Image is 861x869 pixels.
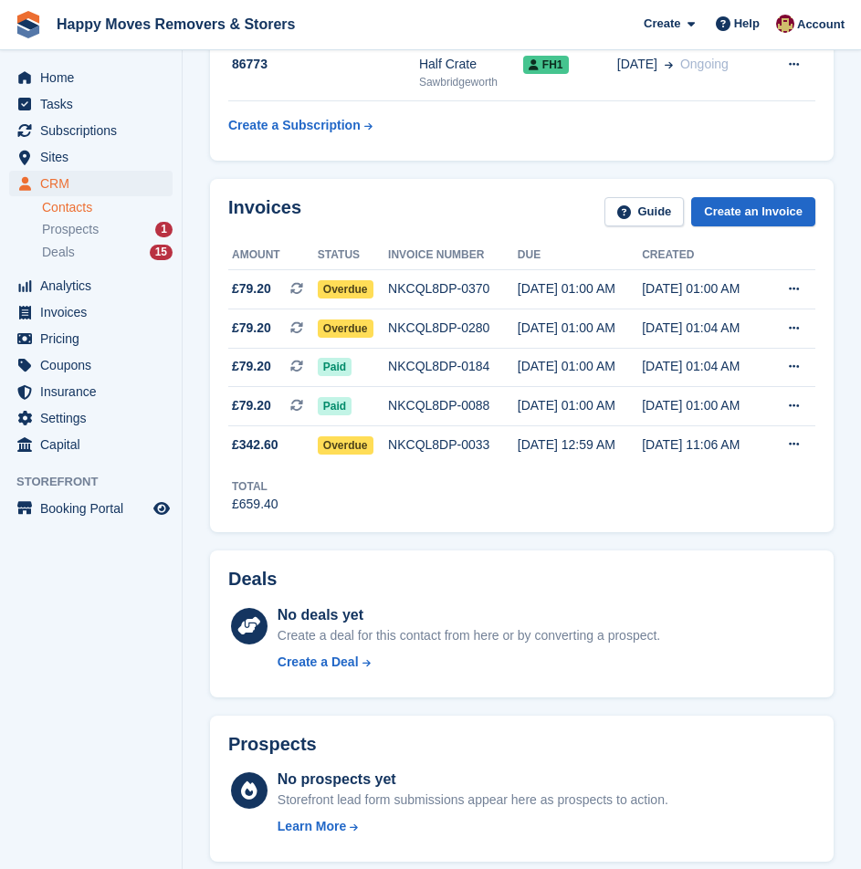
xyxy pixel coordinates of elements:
a: menu [9,65,173,90]
a: Guide [604,197,685,227]
div: 15 [150,245,173,260]
a: Deals 15 [42,243,173,262]
div: [DATE] 01:00 AM [642,396,766,415]
span: Overdue [318,280,373,298]
span: Settings [40,405,150,431]
a: menu [9,273,173,298]
div: £659.40 [232,495,278,514]
span: Invoices [40,299,150,325]
a: menu [9,118,173,143]
a: Create an Invoice [691,197,815,227]
div: Learn More [278,817,346,836]
a: Prospects 1 [42,220,173,239]
span: Overdue [318,436,373,455]
a: Create a Deal [278,653,660,672]
div: [DATE] 01:00 AM [518,319,642,338]
div: [DATE] 01:00 AM [518,396,642,415]
h2: Prospects [228,734,317,755]
span: £79.20 [232,396,271,415]
div: NKCQL8DP-0088 [388,396,518,415]
span: Paid [318,358,352,376]
span: Create [644,15,680,33]
span: Tasks [40,91,150,117]
div: [DATE] 01:04 AM [642,357,766,376]
span: £79.20 [232,319,271,338]
h2: Deals [228,569,277,590]
div: Total [232,478,278,495]
a: menu [9,326,173,351]
div: 1 [155,222,173,237]
th: Created [642,241,766,270]
span: Insurance [40,379,150,404]
div: No prospects yet [278,769,668,790]
a: Preview store [151,497,173,519]
div: NKCQL8DP-0033 [388,435,518,455]
a: menu [9,352,173,378]
a: menu [9,171,173,196]
span: Overdue [318,319,373,338]
span: Capital [40,432,150,457]
a: Contacts [42,199,173,216]
div: NKCQL8DP-0280 [388,319,518,338]
div: [DATE] 12:59 AM [518,435,642,455]
span: FH1 [523,56,569,74]
div: 86773 [228,55,419,74]
span: Help [734,15,760,33]
th: Status [318,241,388,270]
a: menu [9,432,173,457]
a: Happy Moves Removers & Storers [49,9,302,39]
span: £79.20 [232,279,271,298]
span: £79.20 [232,357,271,376]
img: Steven Fry [776,15,794,33]
div: [DATE] 01:00 AM [642,279,766,298]
div: NKCQL8DP-0184 [388,357,518,376]
span: Storefront [16,473,182,491]
h2: Invoices [228,197,301,227]
span: Subscriptions [40,118,150,143]
span: Coupons [40,352,150,378]
div: [DATE] 11:06 AM [642,435,766,455]
span: Booking Portal [40,496,150,521]
th: Invoice number [388,241,518,270]
div: Create a Deal [278,653,359,672]
span: Deals [42,244,75,261]
div: [DATE] 01:00 AM [518,279,642,298]
span: Home [40,65,150,90]
div: No deals yet [278,604,660,626]
span: Paid [318,397,352,415]
span: Sites [40,144,150,170]
a: menu [9,496,173,521]
a: Learn More [278,817,668,836]
div: Storefront lead form submissions appear here as prospects to action. [278,790,668,810]
span: CRM [40,171,150,196]
div: NKCQL8DP-0370 [388,279,518,298]
span: Prospects [42,221,99,238]
th: Amount [228,241,318,270]
div: Create a deal for this contact from here or by converting a prospect. [278,626,660,645]
span: Ongoing [680,57,729,71]
span: [DATE] [617,55,657,74]
a: Create a Subscription [228,109,373,142]
div: Sawbridgeworth [419,74,523,90]
div: Create a Subscription [228,116,361,135]
th: Due [518,241,642,270]
span: Pricing [40,326,150,351]
a: menu [9,379,173,404]
img: stora-icon-8386f47178a22dfd0bd8f6a31ec36ba5ce8667c1dd55bd0f319d3a0aa187defe.svg [15,11,42,38]
span: Analytics [40,273,150,298]
div: Half Crate [419,55,523,74]
div: [DATE] 01:00 AM [518,357,642,376]
span: Account [797,16,845,34]
a: menu [9,144,173,170]
span: £342.60 [232,435,278,455]
a: menu [9,91,173,117]
a: menu [9,299,173,325]
a: menu [9,405,173,431]
div: [DATE] 01:04 AM [642,319,766,338]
